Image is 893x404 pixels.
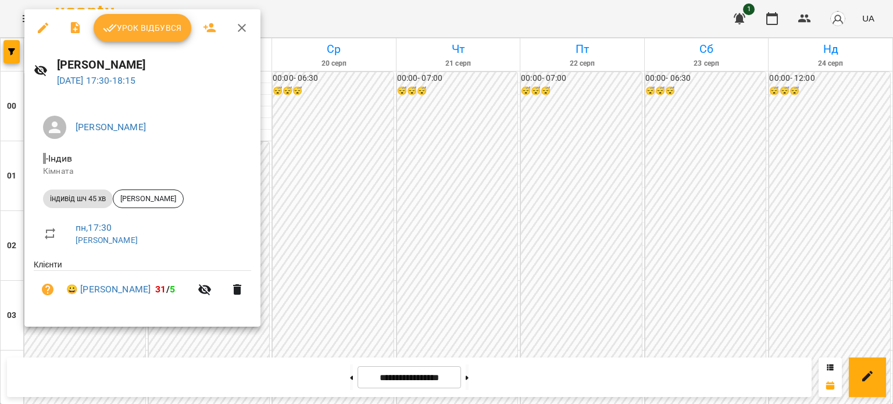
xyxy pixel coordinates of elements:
[76,235,138,245] a: [PERSON_NAME]
[66,283,151,296] a: 😀 [PERSON_NAME]
[57,56,251,74] h6: [PERSON_NAME]
[113,194,183,204] span: [PERSON_NAME]
[103,21,182,35] span: Урок відбувся
[43,153,74,164] span: - Індив
[113,190,184,208] div: [PERSON_NAME]
[76,222,112,233] a: пн , 17:30
[43,194,113,204] span: індивід шч 45 хв
[170,284,175,295] span: 5
[155,284,175,295] b: /
[34,259,251,313] ul: Клієнти
[76,121,146,133] a: [PERSON_NAME]
[94,14,191,42] button: Урок відбувся
[57,75,136,86] a: [DATE] 17:30-18:15
[155,284,166,295] span: 31
[34,276,62,303] button: Візит ще не сплачено. Додати оплату?
[43,166,242,177] p: Кімната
